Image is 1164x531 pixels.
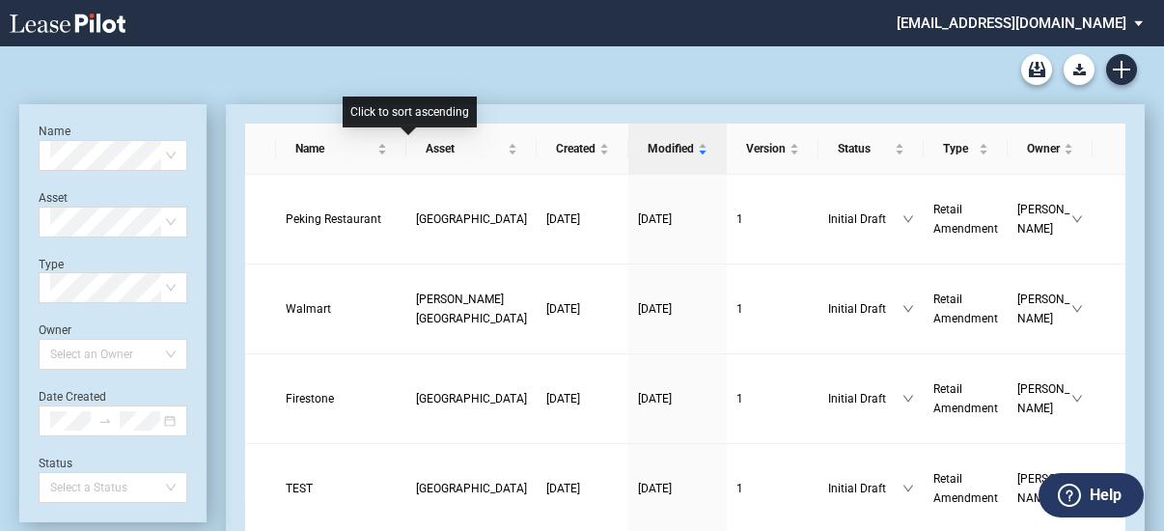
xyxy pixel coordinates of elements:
[39,125,70,138] label: Name
[1017,200,1071,238] span: [PERSON_NAME]
[1071,393,1083,405] span: down
[39,258,64,271] label: Type
[286,210,397,229] a: Peking Restaurant
[98,414,112,428] span: swap-right
[828,389,902,408] span: Initial Draft
[546,210,619,229] a: [DATE]
[39,390,106,404] label: Date Created
[286,212,381,226] span: Peking Restaurant
[638,212,672,226] span: [DATE]
[416,482,527,495] span: Randhurst Village
[638,302,672,316] span: [DATE]
[727,124,818,175] th: Version
[933,472,998,505] span: Retail Amendment
[416,212,527,226] span: Silas Creek Crossing
[546,299,619,319] a: [DATE]
[1039,473,1144,517] button: Help
[902,393,914,405] span: down
[828,299,902,319] span: Initial Draft
[1058,54,1100,85] md-menu: Download Blank Form List
[1071,303,1083,315] span: down
[933,293,998,325] span: Retail Amendment
[556,139,596,158] span: Created
[1106,54,1137,85] a: Create new document
[39,191,68,205] label: Asset
[933,290,998,328] a: Retail Amendment
[924,124,1008,175] th: Type
[628,124,727,175] th: Modified
[98,414,112,428] span: to
[736,392,743,405] span: 1
[736,212,743,226] span: 1
[638,392,672,405] span: [DATE]
[933,382,998,415] span: Retail Amendment
[416,389,527,408] a: [GEOGRAPHIC_DATA]
[546,212,580,226] span: [DATE]
[416,290,527,328] a: [PERSON_NAME][GEOGRAPHIC_DATA]
[828,479,902,498] span: Initial Draft
[736,389,809,408] a: 1
[736,479,809,498] a: 1
[736,482,743,495] span: 1
[286,302,331,316] span: Walmart
[1017,469,1071,508] span: [PERSON_NAME]
[1027,139,1060,158] span: Owner
[902,213,914,225] span: down
[1021,54,1052,85] a: Archive
[546,479,619,498] a: [DATE]
[736,210,809,229] a: 1
[828,210,902,229] span: Initial Draft
[1017,379,1071,418] span: [PERSON_NAME]
[286,389,397,408] a: Firestone
[638,210,717,229] a: [DATE]
[902,303,914,315] span: down
[286,479,397,498] a: TEST
[286,299,397,319] a: Walmart
[39,323,71,337] label: Owner
[933,469,998,508] a: Retail Amendment
[276,124,406,175] th: Name
[818,124,924,175] th: Status
[39,457,72,470] label: Status
[736,302,743,316] span: 1
[546,392,580,405] span: [DATE]
[902,483,914,494] span: down
[638,299,717,319] a: [DATE]
[416,210,527,229] a: [GEOGRAPHIC_DATA]
[838,139,891,158] span: Status
[1090,483,1122,508] label: Help
[736,299,809,319] a: 1
[943,139,975,158] span: Type
[546,302,580,316] span: [DATE]
[546,482,580,495] span: [DATE]
[1071,213,1083,225] span: down
[416,479,527,498] a: [GEOGRAPHIC_DATA]
[343,97,477,127] div: Click to sort ascending
[933,200,998,238] a: Retail Amendment
[295,139,374,158] span: Name
[546,389,619,408] a: [DATE]
[638,479,717,498] a: [DATE]
[426,139,504,158] span: Asset
[1017,290,1071,328] span: [PERSON_NAME]
[286,392,334,405] span: Firestone
[406,124,537,175] th: Asset
[537,124,628,175] th: Created
[933,203,998,236] span: Retail Amendment
[933,379,998,418] a: Retail Amendment
[286,482,313,495] span: TEST
[416,293,527,325] span: Taylor Square
[416,392,527,405] span: Loch Raven Plaza
[746,139,786,158] span: Version
[648,139,694,158] span: Modified
[1064,54,1095,85] button: Download Blank Form
[638,482,672,495] span: [DATE]
[1008,124,1093,175] th: Owner
[638,389,717,408] a: [DATE]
